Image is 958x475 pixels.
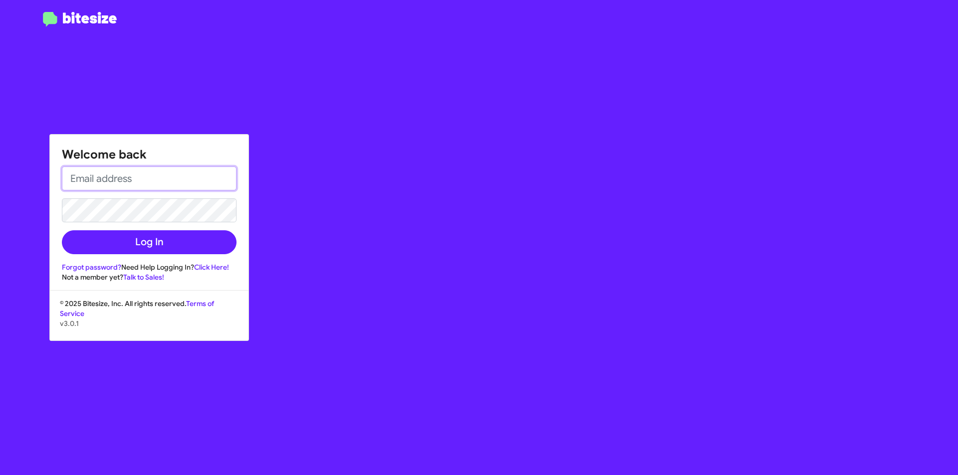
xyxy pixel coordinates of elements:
div: © 2025 Bitesize, Inc. All rights reserved. [50,299,248,340]
a: Click Here! [194,263,229,272]
p: v3.0.1 [60,318,239,328]
button: Log In [62,230,237,254]
div: Not a member yet? [62,272,237,282]
a: Forgot password? [62,263,121,272]
a: Talk to Sales! [123,273,164,282]
input: Email address [62,166,237,190]
h1: Welcome back [62,147,237,162]
div: Need Help Logging In? [62,262,237,272]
